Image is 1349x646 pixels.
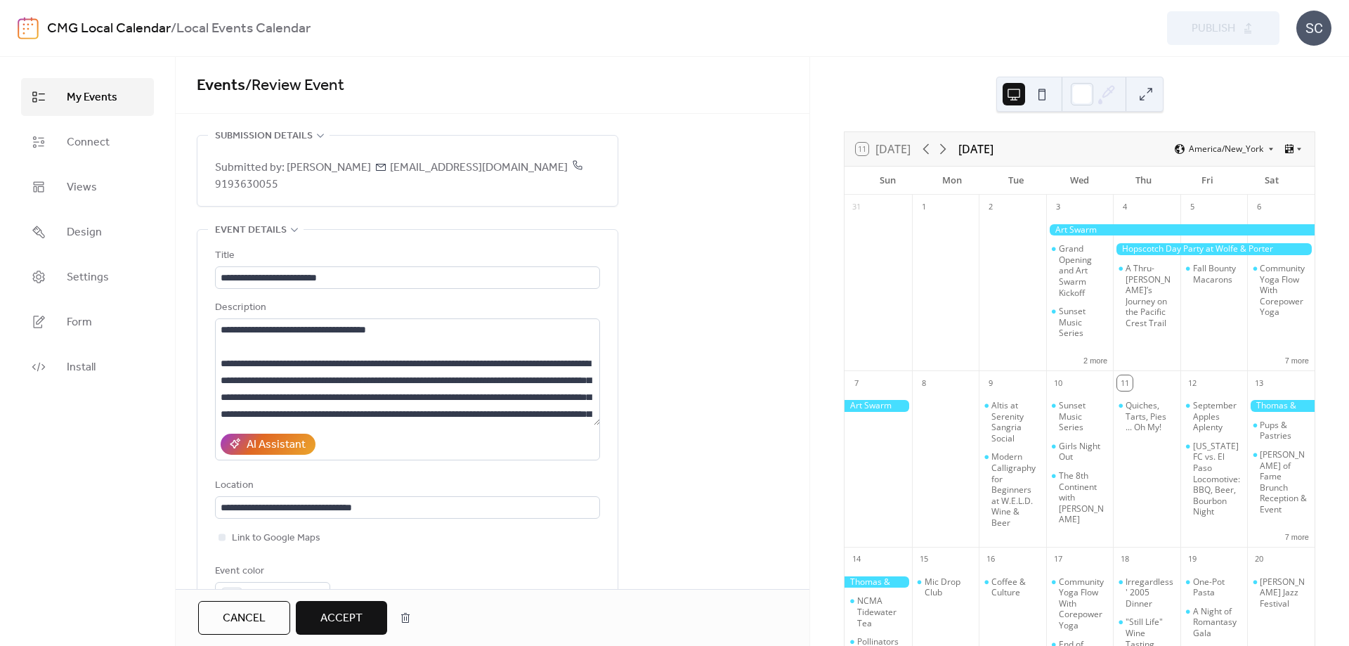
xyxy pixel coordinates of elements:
a: My Events [21,78,154,116]
a: Install [21,348,154,386]
div: Irregardless' 2005 Dinner [1113,576,1180,609]
div: 20 [1251,552,1267,567]
div: Sunset Music Series [1059,400,1108,433]
div: [PERSON_NAME] Jazz Festival [1260,576,1309,609]
a: Design [21,213,154,251]
span: Accept [320,610,363,627]
div: 5 [1185,200,1200,215]
div: Raleigh Hall of Fame Brunch Reception & Event [1247,449,1315,515]
span: Install [67,359,96,376]
div: Pups & Pastries [1260,420,1309,441]
div: Art Swarm [1046,224,1315,236]
div: 19 [1185,552,1200,567]
div: Sat [1239,167,1303,195]
div: Fri [1175,167,1239,195]
div: 14 [849,552,864,567]
span: Link to Google Maps [232,530,320,547]
div: 2 [983,200,998,215]
div: NCMA Tidewater Tea [857,595,906,628]
span: 9193630055 [215,157,583,195]
a: Connect [21,123,154,161]
a: Form [21,303,154,341]
div: The 8th Continent with [PERSON_NAME] [1059,470,1108,525]
div: 1 [916,200,932,215]
span: Connect [67,134,110,151]
span: Form [67,314,92,331]
div: 6 [1251,200,1267,215]
div: 31 [849,200,864,215]
button: 7 more [1279,354,1315,366]
div: A Thru-Hiker’s Journey on the Pacific Crest Trail [1113,263,1180,329]
div: Hopscotch Day Party at Wolfe & Porter [1113,243,1315,255]
div: Altis at Serenity Sangria Social [979,400,1046,444]
div: Sunset Music Series [1046,400,1114,433]
div: Mic Drop Club [912,576,979,598]
div: One-Pot Pasta [1193,576,1242,598]
div: 16 [983,552,998,567]
button: 2 more [1078,354,1113,366]
div: One-Pot Pasta [1180,576,1248,598]
div: Art Swarm [845,400,912,412]
span: Cancel [223,610,266,627]
div: 3 [1050,200,1066,215]
div: 18 [1117,552,1133,567]
div: 13 [1251,375,1267,391]
span: Views [67,179,97,196]
a: CMG Local Calendar [47,15,171,42]
div: Community Yoga Flow With Corepower Yoga [1247,263,1315,318]
button: Accept [296,601,387,635]
div: Coffee & Culture [991,576,1041,598]
a: Events [197,70,245,101]
div: Community Yoga Flow With Corepower Yoga [1260,263,1309,318]
span: / Review Event [245,70,344,101]
div: Altis at Serenity Sangria Social [991,400,1041,444]
b: Local Events Calendar [176,15,311,42]
div: A Night of Romantasy Gala [1193,606,1242,639]
div: Girls Night Out [1059,441,1108,463]
div: [DATE] [958,141,993,157]
div: 8 [916,375,932,391]
div: Description [215,299,597,316]
a: Views [21,168,154,206]
span: Submitted by: [PERSON_NAME] [EMAIL_ADDRESS][DOMAIN_NAME] [215,160,600,193]
div: Community Yoga Flow With Corepower Yoga [1046,576,1114,631]
div: Sunset Music Series [1059,306,1108,339]
span: Event details [215,222,287,239]
div: A Night of Romantasy Gala [1180,606,1248,639]
a: Settings [21,258,154,296]
div: Fall Bounty Macarons [1193,263,1242,285]
div: September Apples Aplenty [1193,400,1242,433]
a: Cancel [198,601,290,635]
div: [PERSON_NAME] of Fame Brunch Reception & Event [1260,449,1309,515]
div: Community Yoga Flow With Corepower Yoga [1059,576,1108,631]
img: logo [18,17,39,39]
div: 11 [1117,375,1133,391]
div: September Apples Aplenty [1180,400,1248,433]
button: 7 more [1279,530,1315,542]
div: Grand Opening and Art Swarm Kickoff [1046,243,1114,298]
div: Sun [856,167,920,195]
div: Tue [984,167,1048,195]
button: AI Assistant [221,434,315,455]
div: Girls Night Out [1046,441,1114,463]
span: Submission details [215,128,313,145]
span: Design [67,224,102,241]
div: Quiches, Tarts, Pies ... Oh My! [1113,400,1180,433]
span: My Events [67,89,117,106]
span: America/New_York [1189,145,1263,153]
span: Settings [67,269,109,286]
div: Modern Calligraphy for Beginners at W.E.L.D. Wine & Beer [979,451,1046,528]
div: Grand Opening and Art Swarm Kickoff [1059,243,1108,298]
div: AI Assistant [247,437,306,453]
div: Title [215,247,597,264]
div: North Carolina FC vs. El Paso Locomotive: BBQ, Beer, Bourbon Night [1180,441,1248,517]
div: Wilson Jazz Festival [1247,576,1315,609]
div: 9 [983,375,998,391]
div: 12 [1185,375,1200,391]
div: Sunset Music Series [1046,306,1114,339]
div: 4 [1117,200,1133,215]
div: 7 [849,375,864,391]
div: SC [1296,11,1331,46]
div: Fall Bounty Macarons [1180,263,1248,285]
div: Wed [1048,167,1112,195]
